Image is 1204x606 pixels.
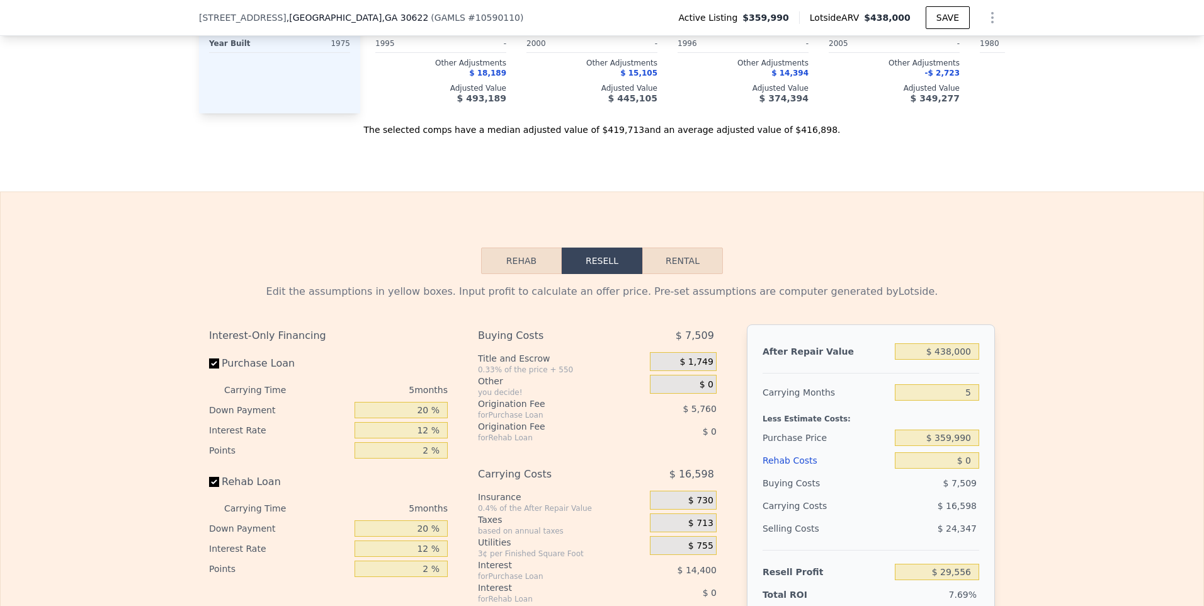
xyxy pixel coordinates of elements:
input: Purchase Loan [209,358,219,369]
span: $ 0 [700,379,713,391]
div: Buying Costs [763,472,890,495]
div: 1975 [282,35,350,52]
span: $ 14,394 [771,69,809,77]
span: $ 7,509 [676,324,714,347]
div: Points [209,440,349,460]
div: The selected comps have a median adjusted value of $419,713 and an average adjusted value of $416... [199,113,1005,136]
div: Down Payment [209,518,349,539]
div: Title and Escrow [478,352,645,365]
div: Year Built [209,35,277,52]
label: Purchase Loan [209,352,349,375]
div: Adjusted Value [526,83,657,93]
span: $ 24,347 [938,523,977,534]
span: Active Listing [678,11,742,24]
span: [STREET_ADDRESS] [199,11,287,24]
div: - [594,35,657,52]
span: $ 0 [703,426,717,437]
div: Adjusted Value [375,83,506,93]
div: Carrying Months [763,381,890,404]
div: Carrying Costs [478,463,618,486]
span: , GA 30622 [382,13,428,23]
span: Lotside ARV [810,11,864,24]
div: 0.4% of the After Repair Value [478,503,645,513]
div: Carrying Costs [763,495,841,517]
div: Carrying Time [224,380,306,400]
span: $ 7,509 [943,478,977,488]
div: After Repair Value [763,340,890,363]
div: Purchase Price [763,426,890,449]
div: Other Adjustments [829,58,960,68]
span: $ 755 [688,540,713,552]
span: $ 1,749 [679,357,713,368]
div: Buying Costs [478,324,618,347]
label: Rehab Loan [209,471,349,493]
div: for Purchase Loan [478,571,618,581]
div: Adjusted Value [829,83,960,93]
div: Origination Fee [478,420,618,433]
div: Interest-Only Financing [209,324,448,347]
div: - [746,35,809,52]
div: Other Adjustments [980,58,1111,68]
div: Adjusted Value [678,83,809,93]
span: $ 349,277 [911,93,960,103]
div: Interest Rate [209,420,349,440]
div: for Rehab Loan [478,433,618,443]
div: Utilities [478,536,645,549]
div: Down Payment [209,400,349,420]
span: $ 15,105 [620,69,657,77]
button: Show Options [980,5,1005,30]
span: $ 16,598 [669,463,714,486]
div: 1996 [678,35,741,52]
div: 2005 [829,35,892,52]
div: Other Adjustments [678,58,809,68]
div: Interest [478,559,618,571]
div: 1980 [980,35,1043,52]
div: 2000 [526,35,589,52]
div: - [443,35,506,52]
div: Points [209,559,349,579]
div: Resell Profit [763,561,890,583]
input: Rehab Loan [209,477,219,487]
div: based on annual taxes [478,526,645,536]
div: Interest Rate [209,539,349,559]
div: 3¢ per Finished Square Foot [478,549,645,559]
span: 7.69% [949,590,977,600]
div: Origination Fee [478,397,618,410]
button: Rehab [481,248,562,274]
span: # 10590110 [468,13,520,23]
div: Carrying Time [224,498,306,518]
span: $ 713 [688,518,713,529]
div: 5 months [311,380,448,400]
span: $ 445,105 [608,93,657,103]
div: Less Estimate Costs: [763,404,979,426]
div: 1995 [375,35,438,52]
span: $ 493,189 [457,93,506,103]
div: Interest [478,581,618,594]
div: Taxes [478,513,645,526]
div: Selling Costs [763,517,890,540]
div: 0.33% of the price + 550 [478,365,645,375]
div: 5 months [311,498,448,518]
div: you decide! [478,387,645,397]
span: $ 0 [703,588,717,598]
div: Other Adjustments [375,58,506,68]
span: $ 16,598 [938,501,977,511]
button: Rental [642,248,723,274]
div: Other [478,375,645,387]
span: $ 730 [688,495,713,506]
span: -$ 2,723 [925,69,960,77]
div: for Purchase Loan [478,410,618,420]
div: Total ROI [763,588,841,601]
span: $ 5,760 [683,404,716,414]
span: $ 14,400 [678,565,717,575]
div: ( ) [431,11,523,24]
span: $ 18,189 [469,69,506,77]
div: Edit the assumptions in yellow boxes. Input profit to calculate an offer price. Pre-set assumptio... [209,284,995,299]
div: Other Adjustments [526,58,657,68]
span: GAMLS [434,13,465,23]
div: - [897,35,960,52]
span: $359,990 [742,11,789,24]
button: SAVE [926,6,970,29]
button: Resell [562,248,642,274]
div: Adjusted Value [980,83,1111,93]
